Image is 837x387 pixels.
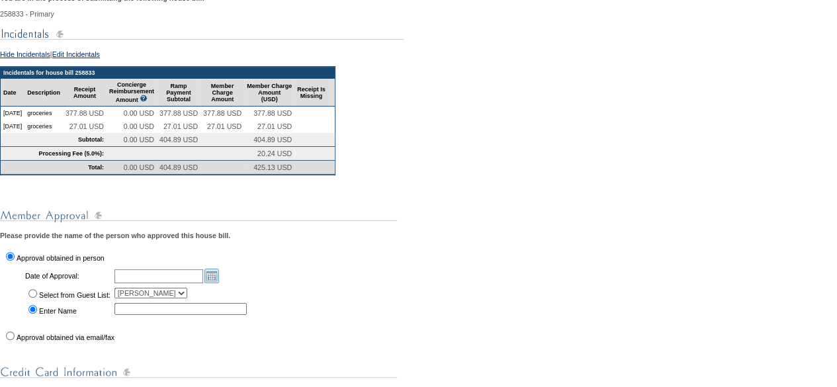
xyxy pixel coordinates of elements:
[1,107,24,120] td: [DATE]
[39,307,77,315] label: Enter Name
[257,122,292,130] span: 27.01 USD
[39,291,110,299] label: Select from Guest List:
[17,333,114,341] label: Approval obtained via email/fax
[124,122,154,130] span: 0.00 USD
[24,267,112,284] td: Date of Approval:
[1,147,107,161] td: Processing Fee (5.0%):
[157,79,200,107] td: Ramp Payment Subtotal
[163,122,198,130] span: 27.01 USD
[24,120,63,133] td: groceries
[63,79,107,107] td: Receipt Amount
[244,79,294,107] td: Member Charge Amount (USD)
[66,109,104,117] span: 377.88 USD
[203,109,242,117] span: 377.88 USD
[1,120,24,133] td: [DATE]
[159,109,198,117] span: 377.88 USD
[124,109,154,117] span: 0.00 USD
[1,161,107,175] td: Total:
[24,107,63,120] td: groceries
[1,79,24,107] td: Date
[200,79,244,107] td: Member Charge Amount
[159,163,198,171] span: 404.89 USD
[1,133,107,147] td: Subtotal:
[24,79,63,107] td: Description
[124,136,154,144] span: 0.00 USD
[159,136,198,144] span: 404.89 USD
[124,163,154,171] span: 0.00 USD
[204,269,219,283] a: Open the calendar popup.
[253,136,292,144] span: 404.89 USD
[257,150,292,157] span: 20.24 USD
[253,109,292,117] span: 377.88 USD
[52,50,100,58] a: Edit Incidentals
[69,122,104,130] span: 27.01 USD
[17,254,105,262] label: Approval obtained in person
[1,67,335,79] td: Incidentals for house bill 258833
[253,163,292,171] span: 425.13 USD
[140,95,148,102] img: questionMark_lightBlue.gif
[107,79,157,107] td: Concierge Reimbursement Amount
[294,79,328,107] td: Receipt Is Missing
[207,122,242,130] span: 27.01 USD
